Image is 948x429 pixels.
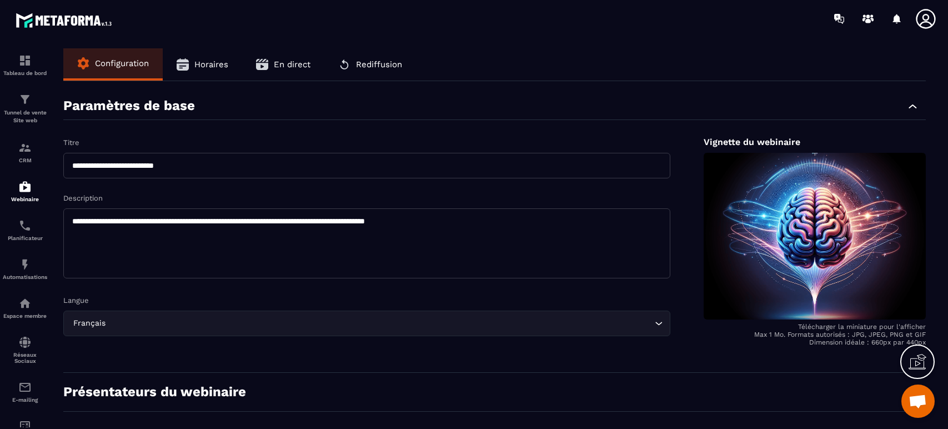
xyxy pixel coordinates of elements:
[63,194,103,202] label: Description
[3,172,47,211] a: automationsautomationsWebinaire
[71,317,108,330] span: Français
[3,133,47,172] a: formationformationCRM
[3,157,47,163] p: CRM
[18,93,32,106] img: formation
[63,138,79,147] label: Titre
[356,59,402,69] span: Rediffusion
[163,48,242,81] button: Horaires
[18,141,32,154] img: formation
[18,258,32,271] img: automations
[274,59,310,69] span: En direct
[901,385,935,418] div: Ouvrir le chat
[63,98,195,114] p: Paramètres de base
[63,311,670,336] div: Search for option
[3,46,47,84] a: formationformationTableau de bord
[3,313,47,319] p: Espace membre
[18,180,32,193] img: automations
[18,336,32,349] img: social-network
[3,109,47,124] p: Tunnel de vente Site web
[3,288,47,327] a: automationsautomationsEspace membre
[3,397,47,403] p: E-mailing
[18,219,32,232] img: scheduler
[63,296,89,305] label: Langue
[3,250,47,288] a: automationsautomationsAutomatisations
[16,10,116,31] img: logo
[704,137,926,147] p: Vignette du webinaire
[108,317,652,330] input: Search for option
[3,352,47,364] p: Réseaux Sociaux
[3,70,47,76] p: Tableau de bord
[18,297,32,310] img: automations
[18,54,32,67] img: formation
[3,327,47,372] a: social-networksocial-networkRéseaux Sociaux
[63,384,246,400] p: Présentateurs du webinaire
[3,372,47,411] a: emailemailE-mailing
[242,48,324,81] button: En direct
[704,323,926,331] p: Télécharger la miniature pour l'afficher
[324,48,416,81] button: Rediffusion
[3,211,47,250] a: schedulerschedulerPlanificateur
[3,274,47,280] p: Automatisations
[194,59,228,69] span: Horaires
[3,84,47,133] a: formationformationTunnel de vente Site web
[18,381,32,394] img: email
[704,331,926,338] p: Max 1 Mo. Formats autorisés : JPG, JPEG, PNG et GIF
[3,235,47,241] p: Planificateur
[63,48,163,78] button: Configuration
[704,338,926,346] p: Dimension idéale : 660px par 440px
[3,196,47,202] p: Webinaire
[95,58,149,68] span: Configuration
